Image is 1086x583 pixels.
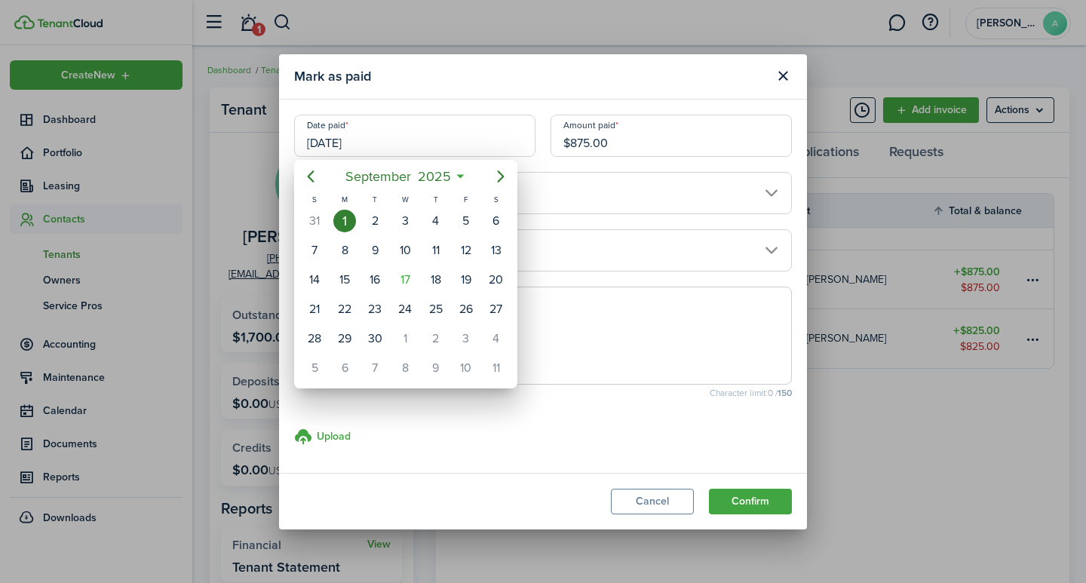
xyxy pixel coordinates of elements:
div: Saturday, October 11, 2025 [485,357,508,379]
div: Friday, September 12, 2025 [455,239,477,262]
div: Sunday, September 7, 2025 [303,239,326,262]
div: Monday, September 15, 2025 [333,268,356,291]
div: S [299,193,330,206]
div: Friday, October 3, 2025 [455,327,477,350]
div: Thursday, September 11, 2025 [425,239,447,262]
div: Thursday, September 18, 2025 [425,268,447,291]
div: Sunday, October 5, 2025 [303,357,326,379]
div: Saturday, September 27, 2025 [485,298,508,321]
div: Tuesday, October 7, 2025 [364,357,386,379]
div: Monday, September 8, 2025 [333,239,356,262]
div: Tuesday, September 23, 2025 [364,298,386,321]
div: Thursday, September 25, 2025 [425,298,447,321]
div: Friday, October 10, 2025 [455,357,477,379]
div: Wednesday, September 24, 2025 [394,298,416,321]
div: Tuesday, September 16, 2025 [364,268,386,291]
div: Tuesday, September 9, 2025 [364,239,386,262]
div: T [360,193,390,206]
div: Sunday, September 21, 2025 [303,298,326,321]
div: Thursday, October 2, 2025 [425,327,447,350]
div: Saturday, October 4, 2025 [485,327,508,350]
div: Today, Wednesday, September 17, 2025 [394,268,416,291]
span: 2025 [414,163,454,190]
div: Monday, September 22, 2025 [333,298,356,321]
div: T [421,193,451,206]
div: Wednesday, October 8, 2025 [394,357,416,379]
div: Wednesday, October 1, 2025 [394,327,416,350]
div: Sunday, August 31, 2025 [303,210,326,232]
div: Friday, September 26, 2025 [455,298,477,321]
div: F [451,193,481,206]
div: Saturday, September 20, 2025 [485,268,508,291]
span: September [342,163,414,190]
div: Tuesday, September 30, 2025 [364,327,386,350]
div: Friday, September 19, 2025 [455,268,477,291]
div: Thursday, September 4, 2025 [425,210,447,232]
mbsc-button: Previous page [296,161,326,192]
div: W [390,193,420,206]
div: Saturday, September 6, 2025 [485,210,508,232]
div: Wednesday, September 3, 2025 [394,210,416,232]
div: S [481,193,511,206]
div: Sunday, September 28, 2025 [303,327,326,350]
div: Monday, September 29, 2025 [333,327,356,350]
div: Saturday, September 13, 2025 [485,239,508,262]
mbsc-button: Next page [486,161,516,192]
div: Tuesday, September 2, 2025 [364,210,386,232]
div: Monday, October 6, 2025 [333,357,356,379]
div: M [330,193,360,206]
div: Sunday, September 14, 2025 [303,268,326,291]
mbsc-button: September2025 [336,163,460,190]
div: Friday, September 5, 2025 [455,210,477,232]
div: Wednesday, September 10, 2025 [394,239,416,262]
div: Monday, September 1, 2025 [333,210,356,232]
div: Thursday, October 9, 2025 [425,357,447,379]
